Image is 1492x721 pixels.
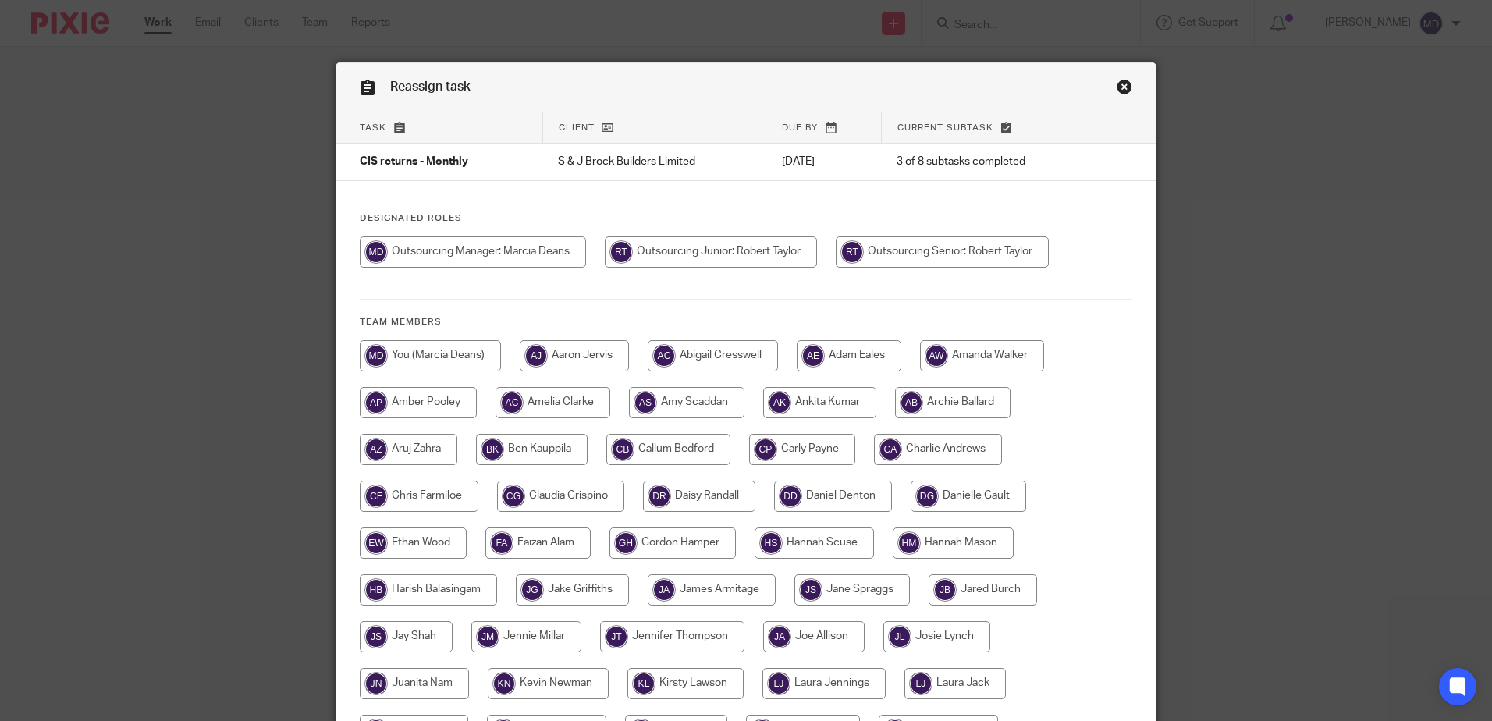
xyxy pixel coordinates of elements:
[782,123,818,132] span: Due by
[897,123,993,132] span: Current subtask
[559,123,595,132] span: Client
[360,316,1132,329] h4: Team members
[881,144,1093,181] td: 3 of 8 subtasks completed
[390,80,471,93] span: Reassign task
[1117,79,1132,100] a: Close this dialog window
[360,123,386,132] span: Task
[558,154,751,169] p: S & J Brock Builders Limited
[360,212,1132,225] h4: Designated Roles
[360,157,468,168] span: CIS returns - Monthly
[782,154,865,169] p: [DATE]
